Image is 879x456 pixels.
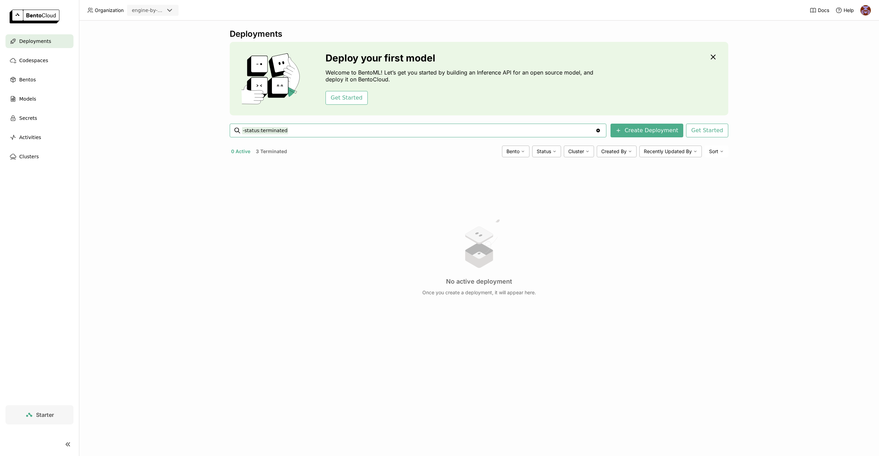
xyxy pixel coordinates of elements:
div: Recently Updated By [639,146,702,157]
span: Cluster [568,148,584,155]
div: Sort [705,146,728,157]
div: Status [532,146,561,157]
button: 3 Terminated [254,147,288,156]
span: Starter [36,411,54,418]
span: Organization [95,7,124,13]
span: Clusters [19,152,39,161]
div: engine-by-moneylion [132,7,164,14]
span: Deployments [19,37,51,45]
div: Deployments [230,29,728,39]
span: Sort [709,148,718,155]
a: Models [5,92,73,106]
img: Martin Fejka [860,5,871,15]
span: Activities [19,133,41,141]
div: Bento [502,146,529,157]
p: Welcome to BentoML! Let’s get you started by building an Inference API for an open source model, ... [326,69,597,83]
span: Status [537,148,551,155]
a: Secrets [5,111,73,125]
span: Bentos [19,76,36,84]
a: Docs [810,7,829,14]
span: Help [844,7,854,13]
span: Created By [601,148,627,155]
img: cover onboarding [235,53,309,104]
span: Bento [506,148,520,155]
span: Recently Updated By [644,148,692,155]
a: Clusters [5,150,73,163]
div: Cluster [564,146,594,157]
a: Activities [5,130,73,144]
span: Models [19,95,36,103]
button: 0 Active [230,147,252,156]
a: Codespaces [5,54,73,67]
span: Docs [818,7,829,13]
button: Get Started [686,124,728,137]
div: Created By [597,146,637,157]
a: Bentos [5,73,73,87]
span: Secrets [19,114,37,122]
svg: Clear value [595,128,601,133]
p: Once you create a deployment, it will appear here. [422,289,536,296]
button: Create Deployment [610,124,683,137]
img: no results [453,218,505,270]
img: logo [10,10,59,23]
h3: No active deployment [446,278,512,285]
h3: Deploy your first model [326,53,597,64]
span: Codespaces [19,56,48,65]
a: Starter [5,405,73,424]
a: Deployments [5,34,73,48]
input: Search [242,125,595,136]
button: Get Started [326,91,368,105]
div: Help [835,7,854,14]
